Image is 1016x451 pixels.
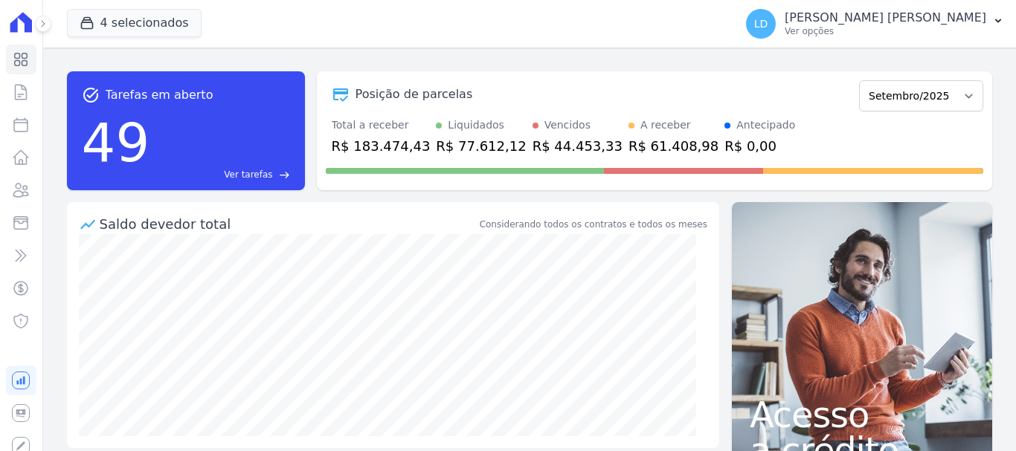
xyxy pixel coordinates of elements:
[106,86,213,104] span: Tarefas em aberto
[785,25,986,37] p: Ver opções
[480,218,707,231] div: Considerando todos os contratos e todos os meses
[332,117,431,133] div: Total a receber
[224,168,272,181] span: Ver tarefas
[82,86,100,104] span: task_alt
[356,85,473,103] div: Posição de parcelas
[640,117,691,133] div: A receber
[544,117,591,133] div: Vencidos
[436,136,526,156] div: R$ 77.612,12
[279,169,290,181] span: east
[332,136,431,156] div: R$ 183.474,43
[533,136,623,156] div: R$ 44.453,33
[724,136,795,156] div: R$ 0,00
[754,19,768,29] span: LD
[750,397,974,432] span: Acesso
[82,104,150,181] div: 49
[736,117,795,133] div: Antecipado
[448,117,504,133] div: Liquidados
[155,168,289,181] a: Ver tarefas east
[67,9,202,37] button: 4 selecionados
[100,214,477,234] div: Saldo devedor total
[628,136,718,156] div: R$ 61.408,98
[734,3,1016,45] button: LD [PERSON_NAME] [PERSON_NAME] Ver opções
[785,10,986,25] p: [PERSON_NAME] [PERSON_NAME]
